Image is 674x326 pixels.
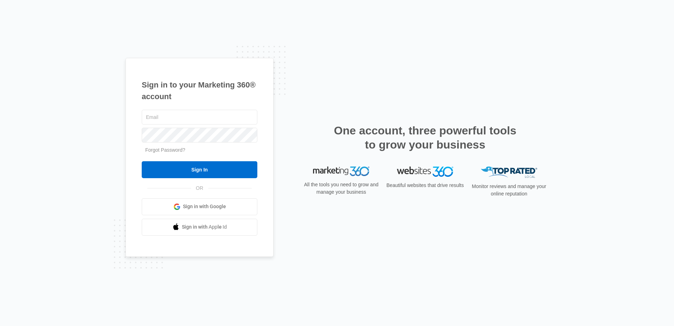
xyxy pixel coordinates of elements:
[142,219,257,236] a: Sign in with Apple Id
[386,182,465,189] p: Beautiful websites that drive results
[191,185,208,192] span: OR
[332,123,519,152] h2: One account, three powerful tools to grow your business
[397,167,453,177] img: Websites 360
[183,203,226,210] span: Sign in with Google
[481,167,537,178] img: Top Rated Local
[145,147,185,153] a: Forgot Password?
[142,79,257,102] h1: Sign in to your Marketing 360® account
[470,183,549,198] p: Monitor reviews and manage your online reputation
[142,161,257,178] input: Sign In
[142,110,257,125] input: Email
[142,198,257,215] a: Sign in with Google
[182,223,227,231] span: Sign in with Apple Id
[313,167,369,176] img: Marketing 360
[302,181,381,196] p: All the tools you need to grow and manage your business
